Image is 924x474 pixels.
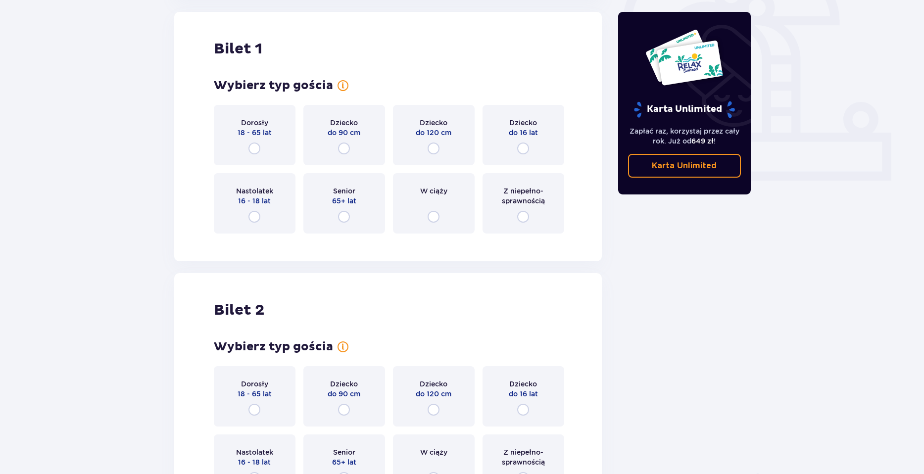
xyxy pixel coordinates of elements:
[330,118,358,128] span: Dziecko
[214,339,333,354] h3: Wybierz typ gościa
[628,126,741,146] p: Zapłać raz, korzystaj przez cały rok. Już od !
[420,447,447,457] span: W ciąży
[214,78,333,93] h3: Wybierz typ gościa
[652,160,717,171] p: Karta Unlimited
[330,379,358,389] span: Dziecko
[633,101,736,118] p: Karta Unlimited
[241,379,268,389] span: Dorosły
[236,447,273,457] span: Nastolatek
[238,389,272,399] span: 18 - 65 lat
[241,118,268,128] span: Dorosły
[333,186,355,196] span: Senior
[509,379,537,389] span: Dziecko
[214,40,262,58] h2: Bilet 1
[328,389,360,399] span: do 90 cm
[509,118,537,128] span: Dziecko
[628,154,741,178] a: Karta Unlimited
[328,128,360,138] span: do 90 cm
[420,186,447,196] span: W ciąży
[332,457,356,467] span: 65+ lat
[420,379,447,389] span: Dziecko
[214,301,264,320] h2: Bilet 2
[238,457,271,467] span: 16 - 18 lat
[238,128,272,138] span: 18 - 65 lat
[332,196,356,206] span: 65+ lat
[509,389,538,399] span: do 16 lat
[236,186,273,196] span: Nastolatek
[491,447,555,467] span: Z niepełno­sprawnością
[416,128,451,138] span: do 120 cm
[691,137,714,145] span: 649 zł
[509,128,538,138] span: do 16 lat
[491,186,555,206] span: Z niepełno­sprawnością
[333,447,355,457] span: Senior
[645,29,724,86] img: Dwie karty całoroczne do Suntago z napisem 'UNLIMITED RELAX', na białym tle z tropikalnymi liśćmi...
[238,196,271,206] span: 16 - 18 lat
[420,118,447,128] span: Dziecko
[416,389,451,399] span: do 120 cm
